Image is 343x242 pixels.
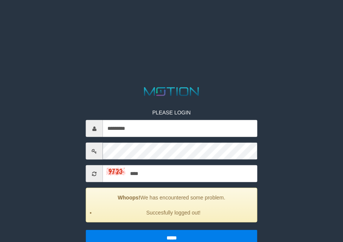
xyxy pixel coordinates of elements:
img: captcha [107,167,126,175]
div: We has encountered some problem. [86,188,257,222]
strong: Whoops! [118,195,140,201]
li: Succesfully logged out! [96,209,251,216]
p: PLEASE LOGIN [86,109,257,116]
img: MOTION_logo.png [141,86,201,97]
